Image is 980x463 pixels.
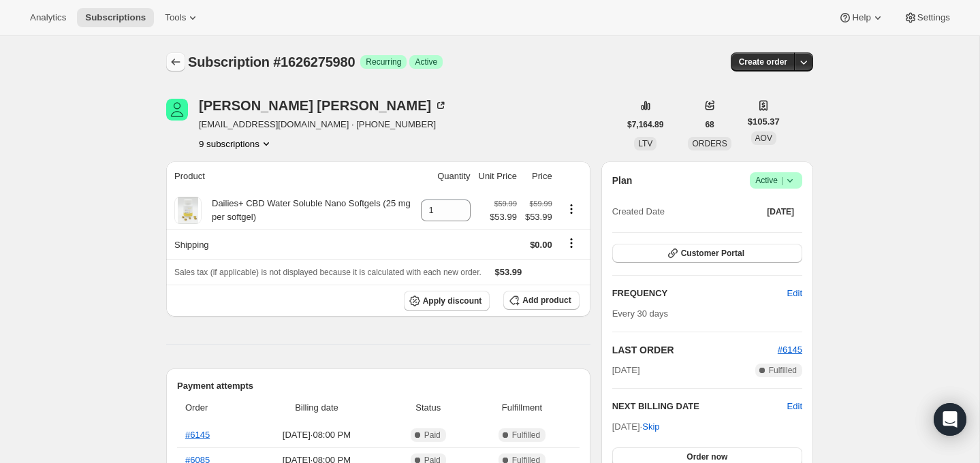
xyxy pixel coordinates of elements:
span: Status [392,401,464,415]
button: Help [830,8,892,27]
span: Recurring [366,57,401,67]
span: Subscription #1626275980 [188,54,355,69]
span: Lynn Kinsel [166,99,188,121]
button: Shipping actions [560,236,582,251]
span: Active [755,174,797,187]
span: $53.99 [495,267,522,277]
span: $53.99 [490,210,517,224]
span: Create order [739,57,787,67]
span: Billing date [250,401,384,415]
span: ORDERS [692,139,727,148]
th: Product [166,161,417,191]
th: Order [177,393,246,423]
span: $105.37 [748,115,780,129]
span: Edit [787,287,802,300]
span: Every 30 days [612,308,668,319]
button: Settings [896,8,958,27]
span: LTV [638,139,652,148]
span: Created Date [612,205,665,219]
span: Customer Portal [681,248,744,259]
span: $7,164.89 [627,119,663,130]
span: | [781,175,783,186]
span: Paid [424,430,441,441]
div: [PERSON_NAME] [PERSON_NAME] [199,99,447,112]
span: [DATE] · [612,421,660,432]
th: Shipping [166,229,417,259]
span: Help [852,12,870,23]
div: Open Intercom Messenger [934,403,966,436]
div: Dailies+ CBD Water Soluble Nano Softgels (25 mg per softgel) [202,197,413,224]
button: Skip [634,416,667,438]
h2: LAST ORDER [612,343,778,357]
span: AOV [755,133,772,143]
span: Settings [917,12,950,23]
th: Unit Price [475,161,521,191]
h2: FREQUENCY [612,287,787,300]
span: Sales tax (if applicable) is not displayed because it is calculated with each new order. [174,268,481,277]
th: Quantity [417,161,475,191]
span: Order now [686,451,727,462]
h2: NEXT BILLING DATE [612,400,787,413]
span: [DATE] [612,364,640,377]
span: [EMAIL_ADDRESS][DOMAIN_NAME] · [PHONE_NUMBER] [199,118,447,131]
button: Add product [503,291,579,310]
button: Edit [787,400,802,413]
a: #6145 [778,345,802,355]
button: 68 [697,115,722,134]
h2: Plan [612,174,633,187]
button: Product actions [199,137,273,150]
th: Price [521,161,556,191]
a: #6145 [185,430,210,440]
span: [DATE] [767,206,794,217]
button: Create order [731,52,795,71]
button: Product actions [560,202,582,217]
span: Apply discount [423,296,482,306]
button: Subscriptions [166,52,185,71]
span: $53.99 [525,210,552,224]
span: Subscriptions [85,12,146,23]
button: Tools [157,8,208,27]
button: Apply discount [404,291,490,311]
span: Analytics [30,12,66,23]
button: Subscriptions [77,8,154,27]
button: Analytics [22,8,74,27]
button: [DATE] [759,202,802,221]
button: #6145 [778,343,802,357]
span: Add product [522,295,571,306]
span: Fulfillment [473,401,571,415]
button: Customer Portal [612,244,802,263]
span: Active [415,57,437,67]
button: $7,164.89 [619,115,671,134]
h2: Payment attempts [177,379,580,393]
span: [DATE] · 08:00 PM [250,428,384,442]
small: $59.99 [530,199,552,208]
span: Skip [642,420,659,434]
span: $0.00 [530,240,552,250]
span: 68 [705,119,714,130]
button: Edit [779,283,810,304]
span: Fulfilled [512,430,540,441]
span: Tools [165,12,186,23]
small: $59.99 [494,199,517,208]
span: Fulfilled [769,365,797,376]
